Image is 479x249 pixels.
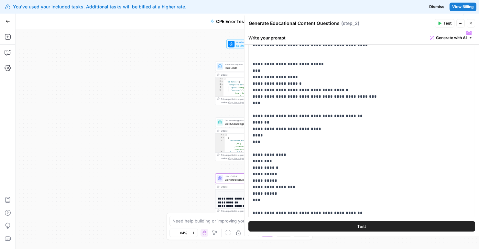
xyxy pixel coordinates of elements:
[228,157,244,160] span: Copy the output
[357,223,366,230] span: Test
[443,20,452,26] span: Test
[236,40,256,44] span: Workflow
[225,63,267,66] span: Run Code · Python
[225,178,267,182] span: Generate Educational Content Questions
[215,61,279,105] div: Run Code · PythonRun CodeStep 10Output{ "md_files":{ "chapter3_md":{ "path":"chapter3.md", "conte...
[215,83,223,86] div: 3
[180,230,187,235] span: 64%
[215,77,223,80] div: 1
[341,20,359,27] span: ( step_2 )
[215,134,225,136] div: 1
[450,3,476,11] a: View Billing
[5,4,305,10] div: You've used your included tasks. Additional tasks will be billed at a higher rate.
[221,185,268,189] div: Output
[222,151,224,154] span: Toggle code folding, rows 4 through 8
[428,34,475,42] button: Generate with AI
[215,80,223,83] div: 2
[228,101,244,104] span: Copy the output
[215,151,225,154] div: 4
[215,39,279,49] div: WorkflowSet InputsInputs
[225,175,267,178] span: LLM · GPT-4.1
[215,117,279,161] div: Get Knowledge Base FileGet Knowledge Base FileStep 11Output[ { "document_name":"[URL] -[URL] /art...
[222,134,224,136] span: Toggle code folding, rows 1 through 10
[225,122,267,126] span: Get Knowledge Base File
[236,43,256,48] span: Set Inputs
[221,129,268,132] div: Output
[248,222,475,232] button: Test
[207,16,256,27] button: CPE Error Testing
[215,136,225,139] div: 2
[429,4,444,10] span: Dismiss
[221,73,268,76] div: Output
[216,18,252,25] span: CPE Error Testing
[221,77,223,80] span: Toggle code folding, rows 1 through 8
[215,139,225,151] div: 3
[221,210,278,216] div: This output is too large & has been abbreviated for review. to view the full content.
[221,97,278,104] div: This output is too large & has been abbreviated for review. to view the full content.
[225,66,267,70] span: Run Code
[427,3,447,11] button: Dismiss
[435,19,454,27] button: Test
[436,35,467,41] span: Generate with AI
[225,119,267,122] span: Get Knowledge Base File
[249,20,340,27] textarea: Generate Educational Content Questions
[221,83,223,86] span: Toggle code folding, rows 3 through 6
[215,86,223,89] div: 4
[452,4,474,10] span: View Billing
[222,136,224,139] span: Toggle code folding, rows 2 through 9
[245,31,479,44] div: Write your prompt
[221,153,278,160] div: This output is too large & has been abbreviated for review. to view the full content.
[221,80,223,83] span: Toggle code folding, rows 2 through 7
